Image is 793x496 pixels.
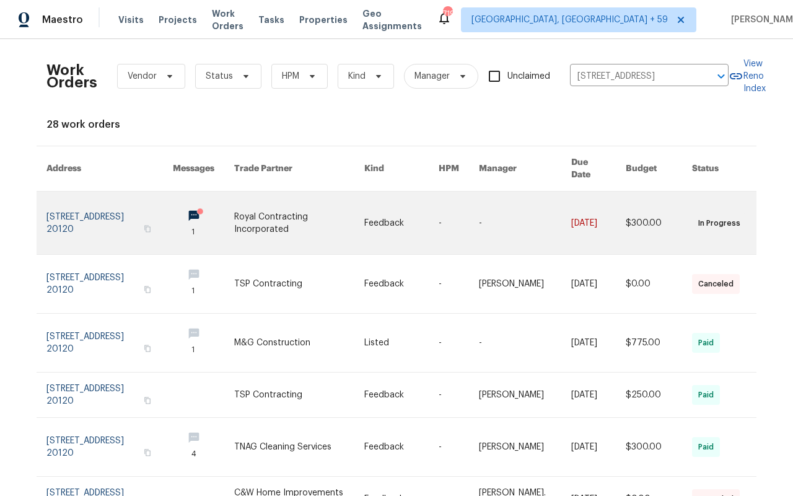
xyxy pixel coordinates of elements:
[429,146,469,192] th: HPM
[159,14,197,26] span: Projects
[443,7,452,20] div: 719
[429,373,469,418] td: -
[224,146,354,192] th: Trade Partner
[37,146,163,192] th: Address
[469,373,561,418] td: [PERSON_NAME]
[224,255,354,314] td: TSP Contracting
[429,314,469,373] td: -
[142,284,153,295] button: Copy Address
[354,314,429,373] td: Listed
[354,418,429,477] td: Feedback
[142,223,153,234] button: Copy Address
[570,67,694,86] input: Enter in an address
[142,447,153,458] button: Copy Address
[471,14,668,26] span: [GEOGRAPHIC_DATA], [GEOGRAPHIC_DATA] + 59
[224,373,354,418] td: TSP Contracting
[414,70,450,82] span: Manager
[362,7,422,32] span: Geo Assignments
[729,58,766,95] a: View Reno Index
[224,314,354,373] td: M&G Construction
[224,418,354,477] td: TNAG Cleaning Services
[299,14,348,26] span: Properties
[469,192,561,255] td: -
[224,192,354,255] td: Royal Contracting Incorporated
[429,418,469,477] td: -
[616,146,682,192] th: Budget
[282,70,299,82] span: HPM
[46,118,747,131] div: 28 work orders
[142,343,153,354] button: Copy Address
[682,146,756,192] th: Status
[354,255,429,314] td: Feedback
[212,7,243,32] span: Work Orders
[429,255,469,314] td: -
[712,68,730,85] button: Open
[561,146,616,192] th: Due Date
[354,192,429,255] td: Feedback
[128,70,157,82] span: Vendor
[354,373,429,418] td: Feedback
[354,146,429,192] th: Kind
[469,314,561,373] td: -
[348,70,366,82] span: Kind
[429,192,469,255] td: -
[507,70,550,83] span: Unclaimed
[163,146,224,192] th: Messages
[469,146,561,192] th: Manager
[469,255,561,314] td: [PERSON_NAME]
[46,64,97,89] h2: Work Orders
[469,418,561,477] td: [PERSON_NAME]
[258,15,284,24] span: Tasks
[206,70,233,82] span: Status
[42,14,83,26] span: Maestro
[118,14,144,26] span: Visits
[142,395,153,406] button: Copy Address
